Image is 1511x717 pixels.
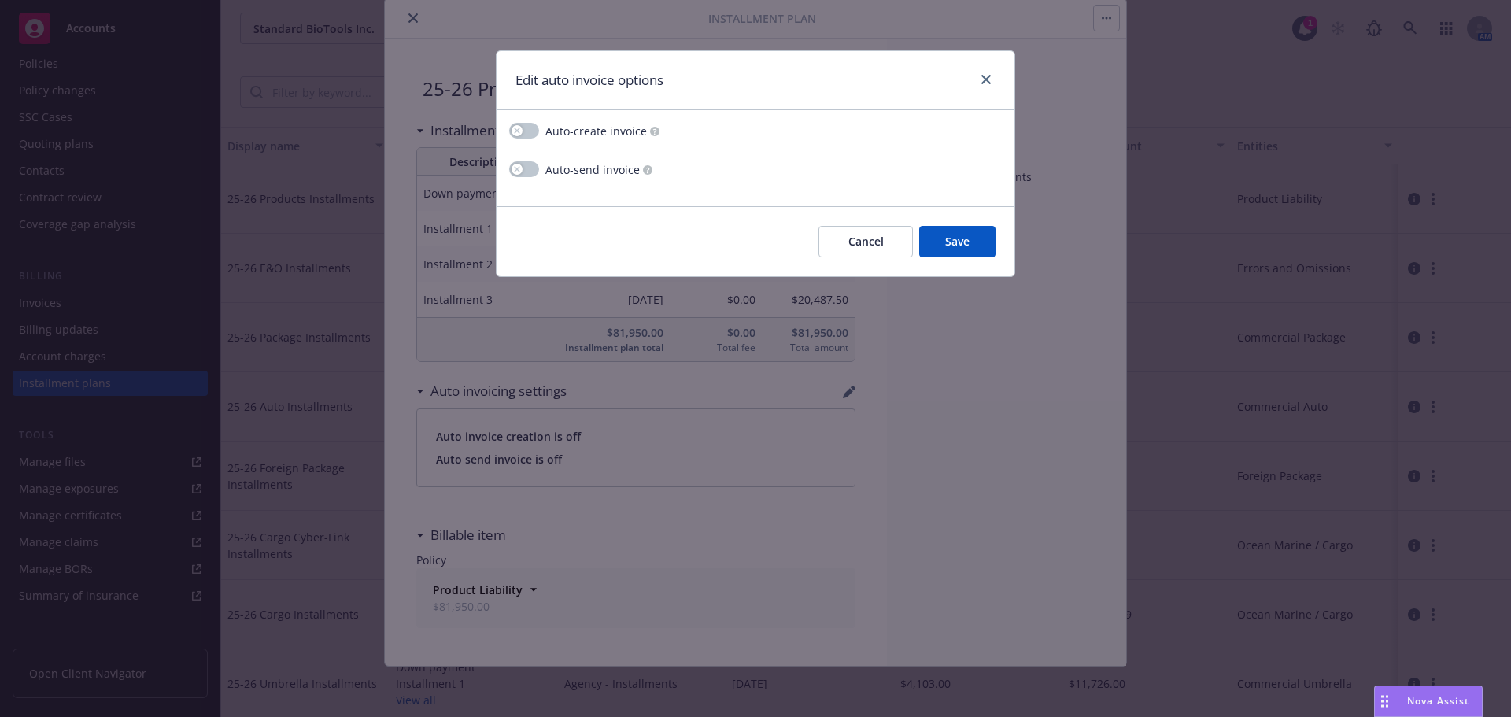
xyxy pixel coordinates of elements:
span: Nova Assist [1407,694,1469,708]
h1: Edit auto invoice options [515,70,663,91]
button: Cancel [818,226,913,257]
div: Drag to move [1375,686,1395,716]
button: Nova Assist [1374,686,1483,717]
span: Auto-send invoice [545,161,640,178]
span: Cancel [848,234,884,249]
span: Auto-create invoice [545,123,647,139]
